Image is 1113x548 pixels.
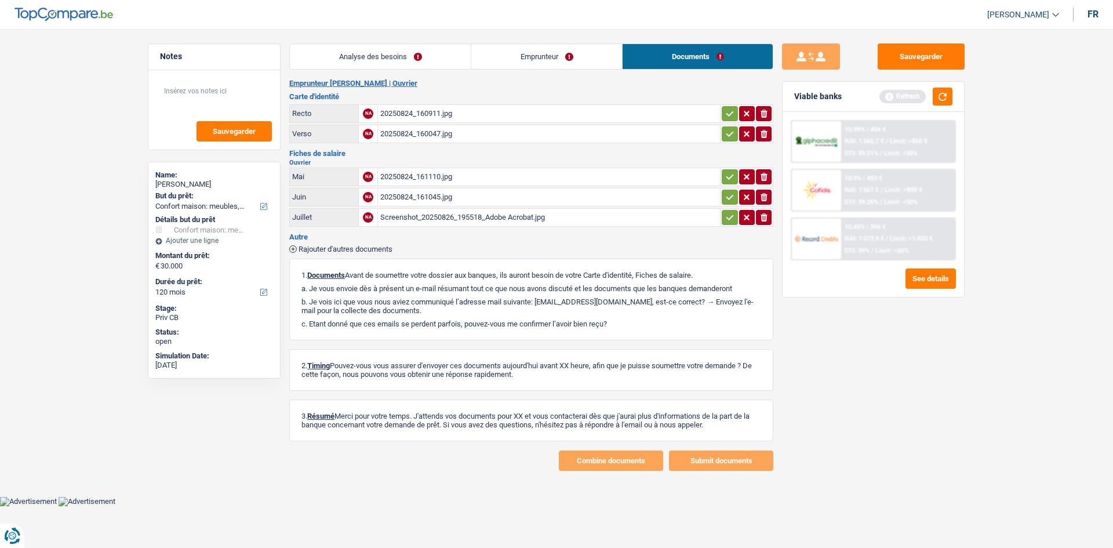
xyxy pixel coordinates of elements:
h3: Fiches de salaire [289,150,773,157]
div: 20250824_161110.jpg [380,168,718,186]
button: Sauvegarder [197,121,272,141]
a: [PERSON_NAME] [978,5,1059,24]
p: c. Etant donné que ces emails se perdent parfois, pouvez-vous me confirmer l’avoir bien reçu? [301,320,761,328]
span: Limit: <50% [884,198,918,206]
div: 20250824_161045.jpg [380,188,718,206]
div: Simulation Date: [155,351,273,361]
div: Détails but du prêt [155,215,273,224]
button: Submit documents [669,451,773,471]
div: Name: [155,170,273,180]
p: b. Je vois ici que vous nous aviez communiqué l’adresse mail suivante: [EMAIL_ADDRESS][DOMAIN_NA... [301,297,761,315]
div: fr [1087,9,1099,20]
a: Documents [623,44,773,69]
span: / [871,247,874,255]
div: 20250824_160911.jpg [380,105,718,122]
img: TopCompare Logo [14,8,113,21]
div: NA [363,172,373,182]
span: Limit: >800 € [885,186,922,194]
span: DTI: 39.26% [845,198,878,206]
a: Analyse des besoins [290,44,471,69]
div: Verso [292,129,356,138]
p: 2. Pouvez-vous vous assurer d'envoyer ces documents aujourd'hui avant XX heure, afin que je puiss... [301,361,761,379]
img: Cofidis [795,179,838,201]
span: / [881,186,883,194]
div: open [155,337,273,346]
a: Emprunteur [471,44,622,69]
span: € [155,262,159,271]
div: 10.45% | 396 € [845,223,886,231]
span: Sauvegarder [213,128,256,135]
div: Juin [292,193,356,201]
span: Limit: >850 € [890,137,927,145]
div: NA [363,192,373,202]
p: 1. Avant de soumettre votre dossier aux banques, ils auront besoin de votre Carte d'identité, Fic... [301,271,761,280]
div: Status: [155,328,273,337]
div: Juillet [292,213,356,222]
span: NAI: 1 567 € [845,186,879,194]
span: / [880,150,882,157]
span: Limit: >1.033 € [890,235,933,242]
img: Record Credits [795,228,838,249]
img: Advertisement [59,497,115,506]
label: Montant du prêt: [155,251,271,260]
span: Limit: <50% [884,150,918,157]
span: NAI: 1 565,7 € [845,137,884,145]
label: Durée du prêt: [155,277,271,286]
div: Mai [292,172,356,181]
div: [PERSON_NAME] [155,180,273,189]
div: Screenshot_20250826_195518_Adobe Acrobat.jpg [380,209,718,226]
h3: Autre [289,233,773,241]
span: / [886,137,888,145]
div: Stage: [155,304,273,313]
span: DTI: 39.31% [845,150,878,157]
div: Priv CB [155,313,273,322]
button: Sauvegarder [878,43,965,70]
h2: Ouvrier [289,159,773,166]
div: Refresh [879,90,926,103]
span: [PERSON_NAME] [987,10,1049,20]
button: Rajouter d'autres documents [289,245,392,253]
p: 3. Merci pour votre temps. J'attends vos documents pour XX et vous contacterai dès que j'aurai p... [301,412,761,429]
h3: Carte d'identité [289,93,773,100]
img: AlphaCredit [795,135,838,148]
div: 10.9% | 403 € [845,175,882,182]
span: DTI: 39% [845,247,870,255]
span: / [886,235,888,242]
span: / [880,198,882,206]
span: Documents [307,271,345,280]
div: NA [363,129,373,139]
span: NAI: 1 573,9 € [845,235,884,242]
div: NA [363,212,373,223]
button: Combine documents [559,451,663,471]
div: Viable banks [794,92,842,101]
span: Rajouter d'autres documents [299,245,392,253]
div: 20250824_160047.jpg [380,125,718,143]
span: Résumé [307,412,334,420]
button: See details [905,268,956,289]
div: NA [363,108,373,119]
h5: Notes [160,52,268,61]
label: But du prêt: [155,191,271,201]
span: Timing [307,361,330,370]
p: a. Je vous envoie dès à présent un e-mail résumant tout ce que nous avons discuté et les doc... [301,284,761,293]
div: 10.99% | 404 € [845,126,886,133]
div: Ajouter une ligne [155,237,273,245]
div: [DATE] [155,361,273,370]
div: Recto [292,109,356,118]
h2: Emprunteur [PERSON_NAME] | Ouvrier [289,79,773,88]
span: Limit: <65% [875,247,909,255]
